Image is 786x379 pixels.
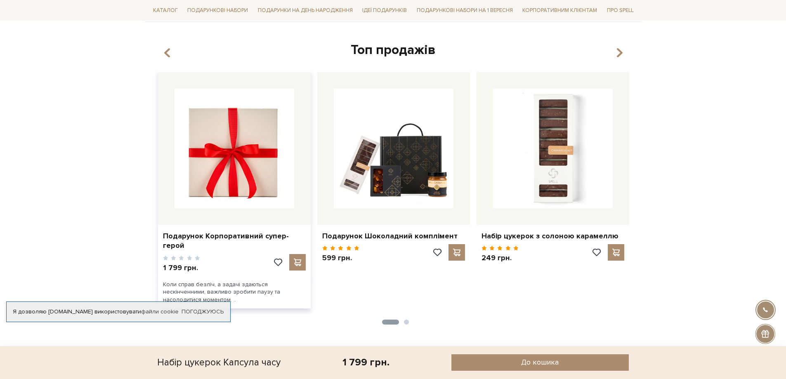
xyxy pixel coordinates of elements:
a: Про Spell [604,4,637,17]
button: 1 of 2 [382,320,399,325]
a: Каталог [150,4,181,17]
img: Подарунок Корпоративний супер-герой [175,89,294,208]
a: Набір цукерок з солоною карамеллю [482,231,624,241]
div: Топ продажів [155,42,632,59]
button: 2 of 2 [404,320,409,325]
a: Ідеї подарунків [359,4,410,17]
span: До кошика [521,358,559,367]
a: Подарунки на День народження [255,4,356,17]
button: До кошика [451,354,629,371]
p: 249 грн. [482,253,519,263]
a: Подарункові набори [184,4,251,17]
a: Погоджуюсь [182,308,224,315]
div: Я дозволяю [DOMAIN_NAME] використовувати [7,308,230,315]
p: 599 грн. [322,253,360,263]
a: Подарунок Шоколадний комплімент [322,231,465,241]
a: Подарункові набори на 1 Вересня [413,3,516,17]
a: файли cookie [141,308,179,315]
div: Набір цукерок Капсула часу [157,354,281,371]
p: 1 799 грн. [163,263,201,273]
div: 1 799 грн. [342,356,389,369]
a: Подарунок Корпоративний супер-герой [163,231,306,251]
div: Коли справ безліч, а задачі здаються нескінченними, важливо зробити паузу та насолодитися моменто... [158,276,311,308]
a: Корпоративним клієнтам [519,3,600,17]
